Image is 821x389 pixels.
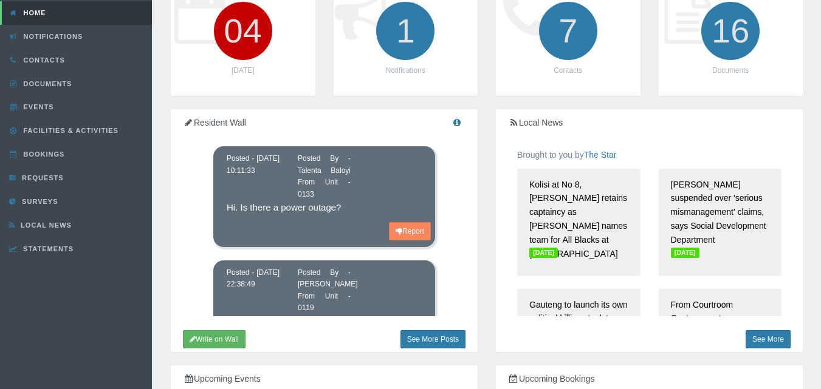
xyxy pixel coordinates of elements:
div: Posted By - [PERSON_NAME] From Unit - 0119 [289,267,360,314]
a: Kolisi at No 8, [PERSON_NAME] retains captaincy as [PERSON_NAME] names team for All Blacks at [GE... [517,169,641,276]
span: Documents [21,80,72,87]
span: Local News [18,222,72,229]
p: Am kindly reporting the geyser that is not working and we are struggling to get hot water [227,314,422,344]
p: Documents [671,65,791,76]
button: Report [389,222,431,240]
p: Hi. Is there a power outage? [227,200,422,215]
span: Notifications [21,33,83,40]
span: [DATE] [671,248,699,258]
a: [PERSON_NAME] suspended over 'serious mismanagement' claims, says Social Development Department [... [659,169,782,276]
a: See More [746,330,791,348]
span: Home [21,9,46,16]
span: Surveys [19,198,58,205]
h5: Upcoming Events [183,374,465,384]
span: Facilities & Activities [21,127,119,134]
span: Events [21,103,54,110]
span: Requests [19,174,64,181]
h5: Local News [508,118,791,127]
div: Posted - [DATE] 10:11:33 [218,153,289,177]
h5: Resident Wall [183,118,465,127]
div: Posted - [DATE] 22:38:49 [218,267,289,291]
button: Write on Wall [183,330,246,348]
p: Contacts [508,65,628,76]
span: Statements [20,245,74,252]
p: Brought to you by [517,148,781,162]
p: [PERSON_NAME] suspended over 'serious mismanagement' claims, says Social Development Department [671,178,770,238]
p: Notifications [346,65,466,76]
div: Posted By - Talenta Baloyi From Unit - 0133 [289,153,360,200]
span: Bookings [21,151,65,158]
a: See More Posts [400,330,465,348]
p: Gauteng to launch its own political killings task team: [PERSON_NAME] [529,298,628,359]
h5: Upcoming Bookings [508,374,791,384]
span: Contacts [21,56,65,64]
p: [DATE] [183,65,303,76]
span: [DATE] [529,248,558,258]
p: From Courtroom Controversy to Compassionate Care: [PERSON_NAME] Birthday with [PERSON_NAME]’s Eld... [671,298,770,359]
a: The Star [584,150,617,160]
p: Kolisi at No 8, [PERSON_NAME] retains captaincy as [PERSON_NAME] names team for All Blacks at [GE... [529,178,628,238]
